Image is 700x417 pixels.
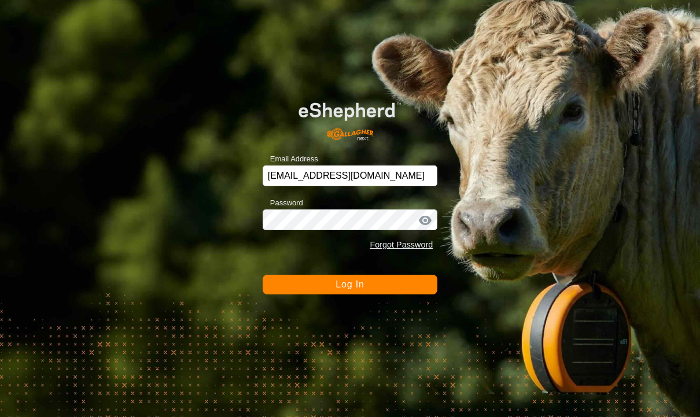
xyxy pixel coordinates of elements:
span: Log In [336,279,364,289]
input: Email Address [263,165,438,186]
label: Email Address [263,153,318,165]
label: Password [263,197,303,209]
img: E-shepherd Logo [280,88,420,147]
button: Log In [263,275,438,294]
a: Forgot Password [370,240,433,249]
